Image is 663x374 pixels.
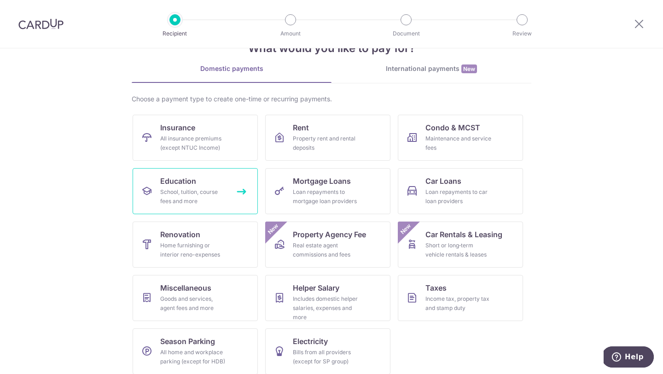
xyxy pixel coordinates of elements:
[293,229,366,240] span: Property Agency Fee
[160,241,227,259] div: Home furnishing or interior reno-expenses
[425,134,492,152] div: Maintenance and service fees
[266,222,281,237] span: New
[425,241,492,259] div: Short or long‑term vehicle rentals & leases
[398,168,523,214] a: Car LoansLoan repayments to car loan providers
[293,122,309,133] span: Rent
[265,115,390,161] a: RentProperty rent and rental deposits
[265,275,390,321] a: Helper SalaryIncludes domestic helper salaries, expenses and more
[398,222,523,268] a: Car Rentals & LeasingShort or long‑term vehicle rentals & leasesNew
[425,229,502,240] span: Car Rentals & Leasing
[141,29,209,38] p: Recipient
[425,175,461,187] span: Car Loans
[160,294,227,313] div: Goods and services, agent fees and more
[18,18,64,29] img: CardUp
[21,6,40,15] span: Help
[488,29,556,38] p: Review
[398,275,523,321] a: TaxesIncome tax, property tax and stamp duty
[133,168,258,214] a: EducationSchool, tuition, course fees and more
[398,115,523,161] a: Condo & MCSTMaintenance and service fees
[293,336,328,347] span: Electricity
[425,294,492,313] div: Income tax, property tax and stamp duty
[425,282,447,293] span: Taxes
[293,241,359,259] div: Real estate agent commissions and fees
[133,275,258,321] a: MiscellaneousGoods and services, agent fees and more
[331,64,531,74] div: International payments
[372,29,440,38] p: Document
[160,175,196,187] span: Education
[133,115,258,161] a: InsuranceAll insurance premiums (except NTUC Income)
[256,29,325,38] p: Amount
[160,134,227,152] div: All insurance premiums (except NTUC Income)
[461,64,477,73] span: New
[160,336,215,347] span: Season Parking
[160,348,227,366] div: All home and workplace parking (except for HDB)
[265,222,390,268] a: Property Agency FeeReal estate agent commissions and feesNew
[425,187,492,206] div: Loan repayments to car loan providers
[265,168,390,214] a: Mortgage LoansLoan repayments to mortgage loan providers
[398,222,413,237] span: New
[293,294,359,322] div: Includes domestic helper salaries, expenses and more
[160,122,195,133] span: Insurance
[132,94,531,104] div: Choose a payment type to create one-time or recurring payments.
[293,282,339,293] span: Helper Salary
[293,134,359,152] div: Property rent and rental deposits
[293,187,359,206] div: Loan repayments to mortgage loan providers
[132,64,331,73] div: Domestic payments
[604,346,654,369] iframe: Opens a widget where you can find more information
[160,187,227,206] div: School, tuition, course fees and more
[133,222,258,268] a: RenovationHome furnishing or interior reno-expenses
[160,229,200,240] span: Renovation
[132,40,531,57] h4: What would you like to pay for?
[425,122,480,133] span: Condo & MCST
[293,175,351,187] span: Mortgage Loans
[160,282,211,293] span: Miscellaneous
[293,348,359,366] div: Bills from all providers (except for SP group)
